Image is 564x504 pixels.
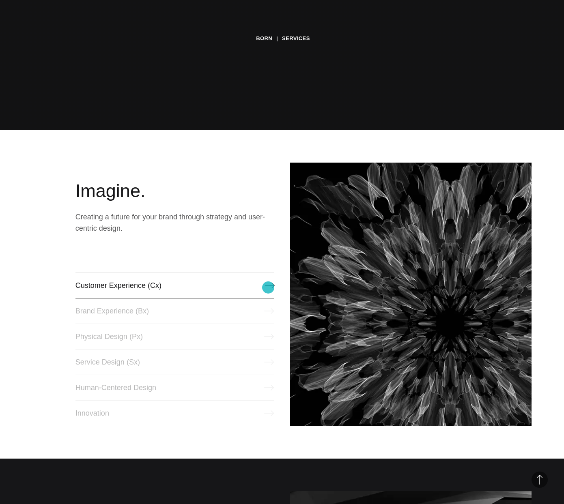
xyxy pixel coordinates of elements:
[75,298,274,324] a: Brand Experience (Bx)
[75,400,274,426] a: Innovation
[75,375,274,401] a: Human-Centered Design
[282,32,310,45] a: Services
[75,179,274,203] h2: Imagine.
[75,272,274,298] a: Customer Experience (Cx)
[532,472,548,488] button: Back to Top
[256,32,272,45] a: BORN
[75,349,274,375] a: Service Design (Sx)
[75,211,274,234] p: Creating a future for your brand through strategy and user-centric design.
[75,324,274,350] a: Physical Design (Px)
